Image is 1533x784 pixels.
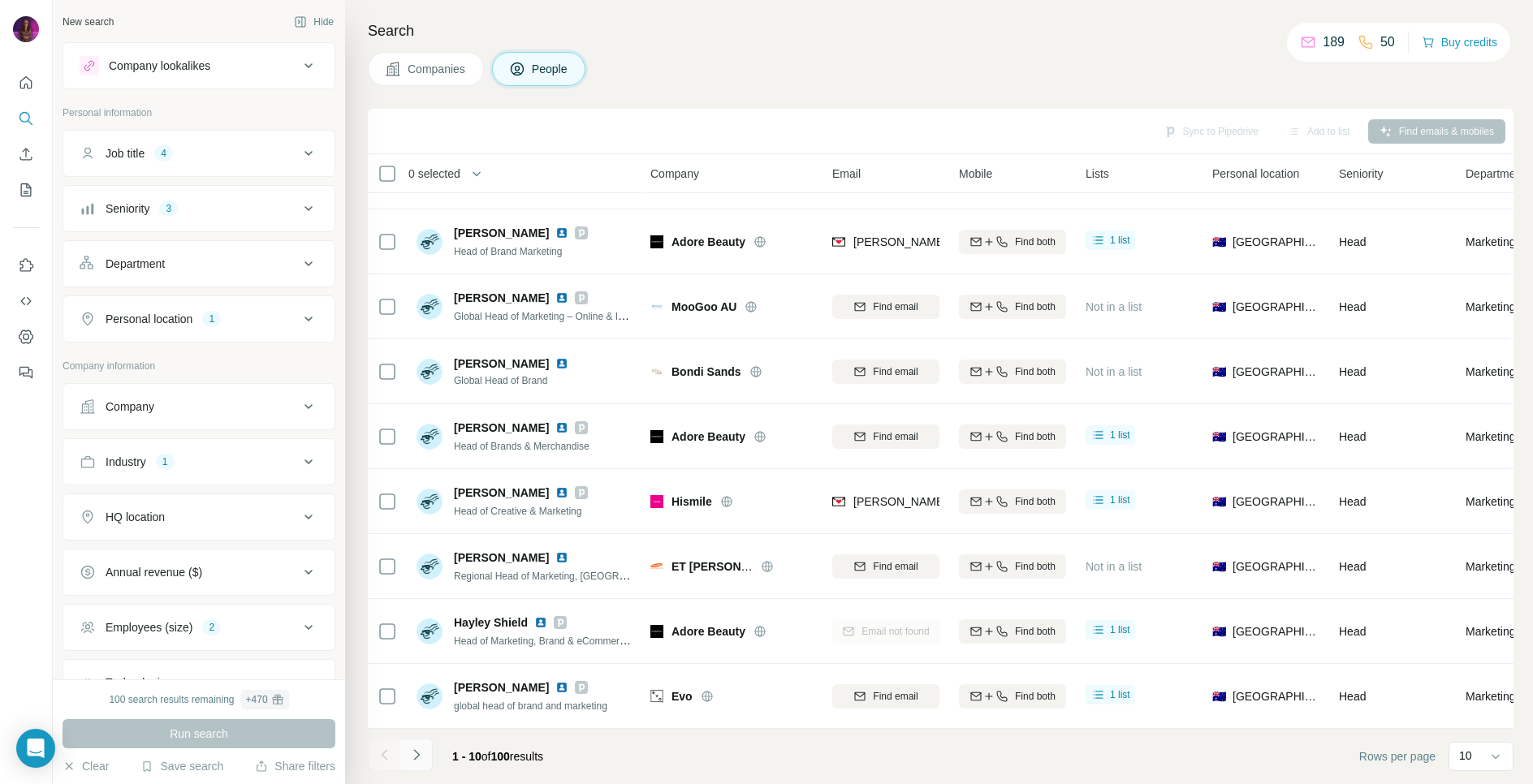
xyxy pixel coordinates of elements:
[959,424,1066,449] button: Find both
[481,750,491,763] span: of
[13,140,39,169] button: Enrich CSV
[454,309,721,322] span: Global Head of Marketing – Online & International Distributors
[1212,364,1226,380] span: 🇦🇺
[959,360,1066,384] button: Find both
[454,679,549,696] span: [PERSON_NAME]
[63,359,335,373] p: Company information
[408,166,460,182] span: 0 selected
[1212,493,1226,510] span: 🇦🇺
[109,690,288,709] div: 100 search results remaining
[671,299,736,315] span: MooGoo AU
[832,360,939,384] button: Find email
[959,295,1066,319] button: Find both
[417,359,443,385] img: Avatar
[454,373,575,388] span: Global Head of Brand
[832,554,939,579] button: Find email
[1339,365,1366,378] span: Head
[63,758,109,774] button: Clear
[671,623,745,640] span: Adore Beauty
[63,553,335,592] button: Annual revenue ($)
[1212,166,1299,182] span: Personal location
[1233,623,1319,640] span: [GEOGRAPHIC_DATA]
[555,291,568,304] img: LinkedIn logo
[106,256,165,272] div: Department
[1212,623,1226,640] span: 🇦🇺
[832,295,939,319] button: Find email
[246,692,268,707] div: + 470
[671,560,858,573] span: ET [PERSON_NAME] Drug Co. Inc.
[671,493,712,510] span: Hismile
[454,634,662,647] span: Head of Marketing, Brand & eCommerce - iKOU
[1110,687,1130,702] span: 1 list
[63,46,335,85] button: Company lookalikes
[1233,688,1319,704] span: [GEOGRAPHIC_DATA]
[1339,166,1383,182] span: Seniority
[63,106,335,120] p: Personal information
[650,495,663,508] img: Logo of Hismile
[1212,688,1226,704] span: 🇦🇺
[1086,365,1142,378] span: Not in a list
[417,424,443,450] img: Avatar
[832,234,845,250] img: provider findymail logo
[959,684,1066,709] button: Find both
[1380,32,1395,52] p: 50
[1015,364,1056,379] span: Find both
[202,620,221,635] div: 2
[873,429,918,444] span: Find email
[532,61,569,77] span: People
[106,145,145,162] div: Job title
[650,430,663,443] img: Logo of Adore Beauty
[650,300,663,313] img: Logo of MooGoo AU
[63,15,114,29] div: New search
[106,564,202,580] div: Annual revenue ($)
[555,357,568,370] img: LinkedIn logo
[106,454,146,470] div: Industry
[1086,166,1109,182] span: Lists
[63,134,335,173] button: Job title4
[452,750,481,763] span: 1 - 10
[959,619,1066,644] button: Find both
[255,758,335,774] button: Share filters
[671,429,745,445] span: Adore Beauty
[417,489,443,515] img: Avatar
[1086,560,1142,573] span: Not in a list
[63,498,335,536] button: HQ location
[555,226,568,239] img: LinkedIn logo
[555,421,568,434] img: LinkedIn logo
[63,387,335,426] button: Company
[13,322,39,351] button: Dashboard
[1015,299,1056,314] span: Find both
[109,58,210,74] div: Company lookalikes
[491,750,510,763] span: 100
[63,608,335,647] button: Employees (size)2
[959,554,1066,579] button: Find both
[202,312,221,326] div: 1
[452,750,543,763] span: results
[832,424,939,449] button: Find email
[853,235,1233,248] span: [PERSON_NAME][EMAIL_ADDRESS][PERSON_NAME][DOMAIN_NAME]
[1233,558,1319,575] span: [GEOGRAPHIC_DATA]
[454,569,681,582] span: Regional Head of Marketing, [GEOGRAPHIC_DATA]
[1015,559,1056,574] span: Find both
[1459,747,1472,764] p: 10
[1339,690,1366,703] span: Head
[368,19,1514,42] h4: Search
[1339,560,1366,573] span: Head
[1339,430,1366,443] span: Head
[454,420,549,436] span: [PERSON_NAME]
[1015,689,1056,704] span: Find both
[873,689,918,704] span: Find email
[454,355,549,372] span: [PERSON_NAME]
[1110,233,1130,248] span: 1 list
[454,549,549,566] span: [PERSON_NAME]
[13,286,39,316] button: Use Surfe API
[1110,428,1130,442] span: 1 list
[671,364,741,380] span: Bondi Sands
[1233,429,1319,445] span: [GEOGRAPHIC_DATA]
[959,166,992,182] span: Mobile
[16,729,55,768] div: Open Intercom Messenger
[454,441,589,452] span: Head of Brands & Merchandise
[454,700,607,712] span: global head of brand and marketing
[106,509,165,525] div: HQ location
[1212,234,1226,250] span: 🇦🇺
